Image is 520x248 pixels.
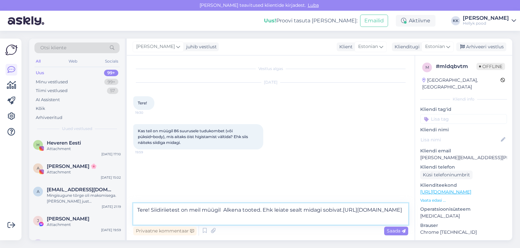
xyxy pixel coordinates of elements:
span: Estonian [425,43,445,50]
div: [GEOGRAPHIC_DATA], [GEOGRAPHIC_DATA] [422,77,500,90]
b: Uus! [264,18,276,24]
span: m [425,65,429,70]
div: 99+ [104,70,118,76]
div: Klient [337,43,353,50]
div: Klienditugi [392,43,420,50]
div: Kõik [36,105,45,112]
p: Klienditeekond [420,182,507,189]
input: Lisa nimi [421,136,500,143]
a: [PERSON_NAME]Hellyk pood [463,16,516,26]
div: [DATE] 21:19 [102,204,121,209]
p: Operatsioonisüsteem [420,206,507,213]
span: Andra 🌸 [47,163,97,169]
span: J [37,218,39,223]
button: Emailid [360,15,388,27]
div: Minu vestlused [36,79,68,85]
p: [MEDICAL_DATA] [420,213,507,219]
span: Kas teil on müügil 86 suurusele tudukombet (või püksid+body), mis aitaks öist higistamist vältida... [138,128,249,145]
div: AI Assistent [36,97,60,103]
div: Vestlus algas [133,66,408,72]
textarea: Tere! Siidiriietest on meil müügil Alkena tooted. Ehk leiate sealt midagi sobivat.[URL][DOMAIN_NAME] [133,203,408,225]
div: All [34,57,42,65]
span: 19:59 [135,150,160,155]
p: Brauser [420,222,507,229]
div: Proovi tasuta [PERSON_NAME]: [264,17,357,25]
div: Socials [104,57,120,65]
span: Estonian [358,43,378,50]
p: [PERSON_NAME][EMAIL_ADDRESS][PERSON_NAME][DOMAIN_NAME] [420,154,507,161]
span: Offline [476,63,505,70]
span: Otsi kliente [40,44,66,51]
input: Lisa tag [420,114,507,124]
div: juhib vestlust [184,43,217,50]
p: Kliendi email [420,148,507,154]
div: Aktiivne [396,15,435,27]
span: 19:30 [135,110,160,115]
div: Privaatne kommentaar [133,227,197,235]
div: [DATE] [133,79,408,85]
div: Attachment [47,146,121,152]
div: Web [67,57,79,65]
span: Heveren Eesti [47,140,81,146]
div: [DATE] 17:10 [101,152,121,157]
span: A [37,166,40,171]
p: Kliendi nimi [420,126,507,133]
p: Vaata edasi ... [420,197,507,203]
div: [DATE] 15:02 [101,175,121,180]
div: KK [451,16,460,25]
span: H [36,142,40,147]
div: Attachment [47,169,121,175]
span: Lenna Schmidt [47,239,89,245]
span: Jane Sõna [47,216,89,222]
span: Uued vestlused [62,126,92,132]
span: annamariataidla@gmail.com [47,187,114,193]
div: Arhiveeri vestlus [456,42,506,51]
div: [DATE] 19:59 [101,228,121,232]
div: [PERSON_NAME] [463,16,509,21]
a: [URL][DOMAIN_NAME] [420,189,471,195]
span: a [37,189,40,194]
p: Kliendi tag'id [420,106,507,113]
div: 57 [107,88,118,94]
p: Chrome [TECHNICAL_ID] [420,229,507,236]
div: Mingisugune tõrge oli maksmisega. [PERSON_NAME] just [PERSON_NAME] teavitus, et makse läks kenast... [47,193,121,204]
div: 99+ [104,79,118,85]
span: Saada [387,228,406,234]
div: Uus [36,70,44,76]
span: [PERSON_NAME] [136,43,175,50]
div: Hellyk pood [463,21,509,26]
p: Kliendi telefon [420,164,507,171]
div: Attachment [47,222,121,228]
div: Kliendi info [420,96,507,102]
div: Arhiveeritud [36,114,62,121]
div: Tiimi vestlused [36,88,68,94]
div: Küsi telefoninumbrit [420,171,473,179]
img: Askly Logo [5,44,18,56]
div: # mldqbvtm [436,63,476,70]
span: Luba [306,2,321,8]
span: Tere! [138,100,147,105]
